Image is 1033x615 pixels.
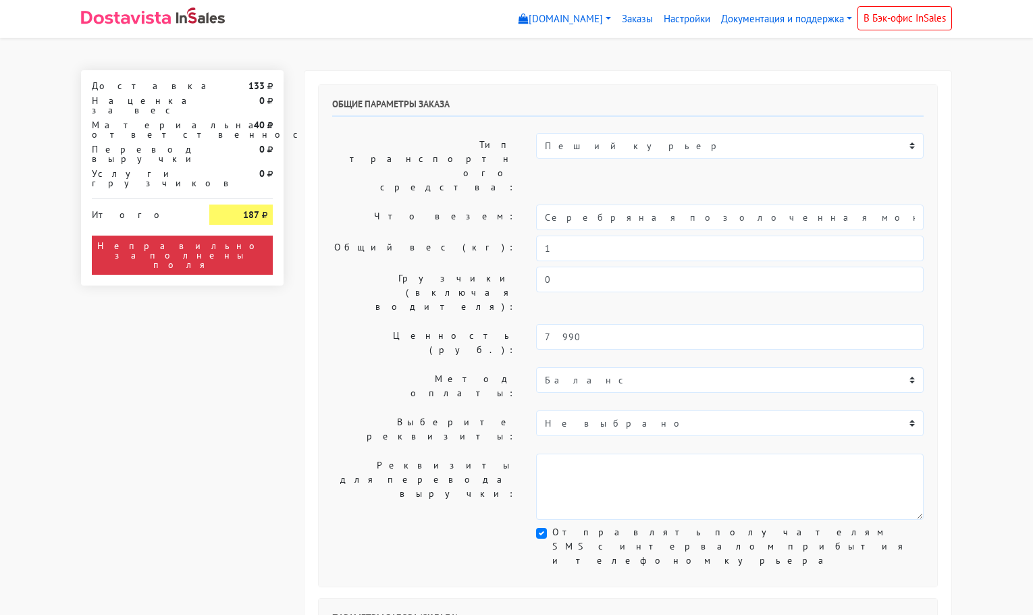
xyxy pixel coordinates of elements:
[322,410,526,448] label: Выберите реквизиты:
[248,80,265,92] strong: 133
[259,143,265,155] strong: 0
[82,169,199,188] div: Услуги грузчиков
[322,367,526,405] label: Метод оплаты:
[92,205,189,219] div: Итого
[716,6,857,32] a: Документация и поддержка
[259,167,265,180] strong: 0
[322,205,526,230] label: Что везем:
[322,324,526,362] label: Ценность (руб.):
[81,11,171,24] img: Dostavista - срочная курьерская служба доставки
[322,133,526,199] label: Тип транспортного средства:
[552,525,924,568] label: Отправлять получателям SMS с интервалом прибытия и телефоном курьера
[259,95,265,107] strong: 0
[82,81,199,90] div: Доставка
[82,96,199,115] div: Наценка за вес
[322,236,526,261] label: Общий вес (кг):
[254,119,265,131] strong: 40
[332,99,924,117] h6: Общие параметры заказа
[322,454,526,520] label: Реквизиты для перевода выручки:
[322,267,526,319] label: Грузчики (включая водителя):
[92,236,273,275] div: Неправильно заполнены поля
[616,6,658,32] a: Заказы
[857,6,952,30] a: В Бэк-офис InSales
[176,7,225,24] img: InSales
[243,209,259,221] strong: 187
[82,144,199,163] div: Перевод выручки
[658,6,716,32] a: Настройки
[513,6,616,32] a: [DOMAIN_NAME]
[82,120,199,139] div: Материальная ответственность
